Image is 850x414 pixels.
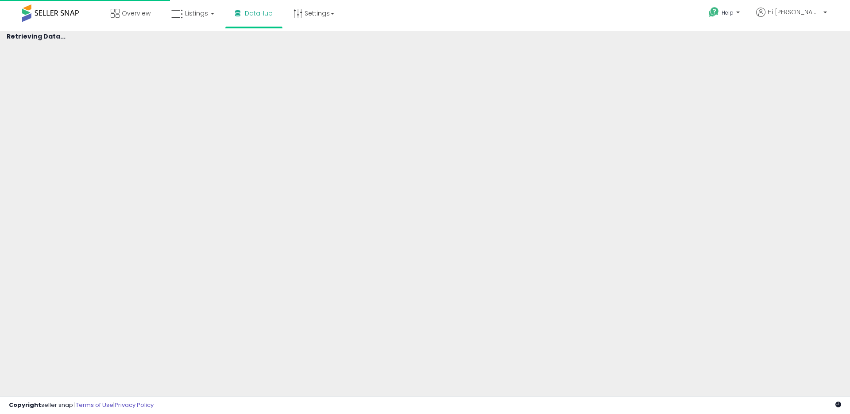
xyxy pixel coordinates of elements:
[722,9,734,16] span: Help
[768,8,821,16] span: Hi [PERSON_NAME]
[7,33,843,40] h4: Retrieving Data...
[185,9,208,18] span: Listings
[122,9,151,18] span: Overview
[245,9,273,18] span: DataHub
[708,7,719,18] i: Get Help
[756,8,827,27] a: Hi [PERSON_NAME]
